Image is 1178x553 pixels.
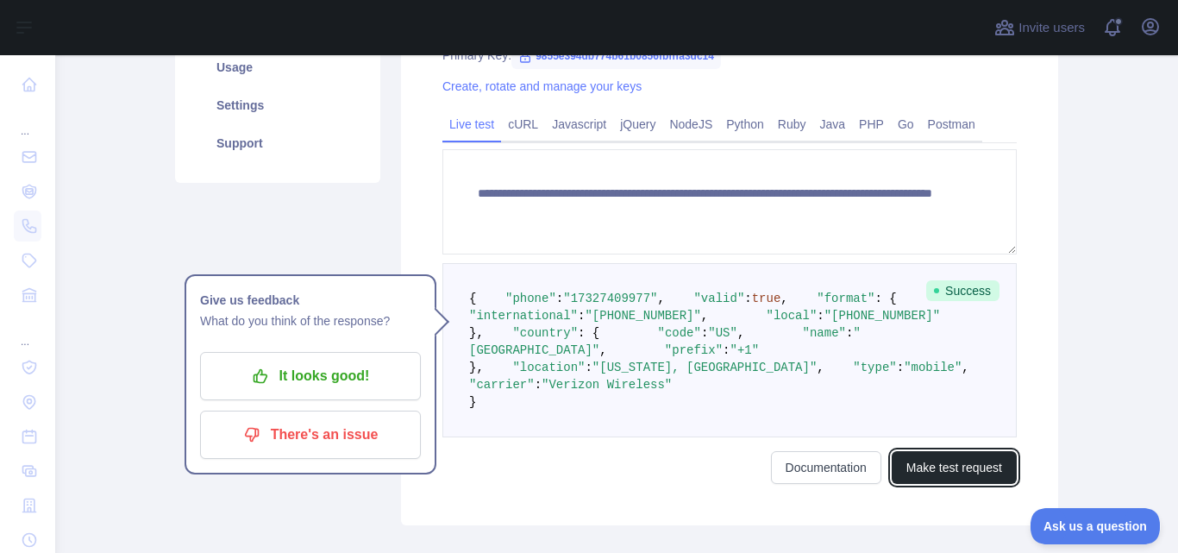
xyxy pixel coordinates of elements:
[556,292,563,305] span: :
[737,326,744,340] span: ,
[771,451,881,484] a: Documentation
[469,378,535,392] span: "carrier"
[599,343,606,357] span: ,
[892,451,1017,484] button: Make test request
[196,124,360,162] a: Support
[196,86,360,124] a: Settings
[469,395,476,409] span: }
[766,309,817,323] span: "local"
[592,361,817,374] span: "[US_STATE], [GEOGRAPHIC_DATA]"
[213,420,408,449] p: There's an issue
[817,361,824,374] span: ,
[730,343,759,357] span: "+1"
[824,309,940,323] span: "[PHONE_NUMBER]"
[657,292,664,305] span: ,
[926,280,999,301] span: Success
[991,14,1088,41] button: Invite users
[200,290,421,311] h1: Give us feedback
[723,343,730,357] span: :
[875,292,897,305] span: : {
[512,361,585,374] span: "location"
[817,292,874,305] span: "format"
[14,314,41,349] div: ...
[813,110,853,138] a: Java
[512,326,578,340] span: "country"
[511,43,721,69] span: 9855e394db774b61b0856fbfffa3dc14
[771,110,813,138] a: Ruby
[578,309,585,323] span: :
[744,292,751,305] span: :
[693,292,744,305] span: "valid"
[891,110,921,138] a: Go
[469,292,476,305] span: {
[200,411,421,459] button: There's an issue
[505,292,556,305] span: "phone"
[780,292,787,305] span: ,
[1031,508,1161,544] iframe: Toggle Customer Support
[213,361,408,391] p: It looks good!
[962,361,968,374] span: ,
[200,352,421,400] button: It looks good!
[563,292,657,305] span: "17327409977"
[853,361,896,374] span: "type"
[701,326,708,340] span: :
[469,326,484,340] span: },
[846,326,853,340] span: :
[200,311,421,331] p: What do you think of the response?
[501,110,545,138] a: cURL
[665,343,723,357] span: "prefix"
[852,110,891,138] a: PHP
[803,326,846,340] span: "name"
[545,110,613,138] a: Javascript
[719,110,771,138] a: Python
[578,326,599,340] span: : {
[752,292,781,305] span: true
[708,326,737,340] span: "US"
[585,361,592,374] span: :
[1018,18,1085,38] span: Invite users
[535,378,542,392] span: :
[469,309,578,323] span: "international"
[442,110,501,138] a: Live test
[921,110,982,138] a: Postman
[442,47,1017,64] div: Primary Key:
[904,361,962,374] span: "mobile"
[701,309,708,323] span: ,
[897,361,904,374] span: :
[469,361,484,374] span: },
[817,309,824,323] span: :
[196,48,360,86] a: Usage
[585,309,700,323] span: "[PHONE_NUMBER]"
[662,110,719,138] a: NodeJS
[442,79,642,93] a: Create, rotate and manage your keys
[14,104,41,138] div: ...
[542,378,672,392] span: "Verizon Wireless"
[657,326,700,340] span: "code"
[613,110,662,138] a: jQuery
